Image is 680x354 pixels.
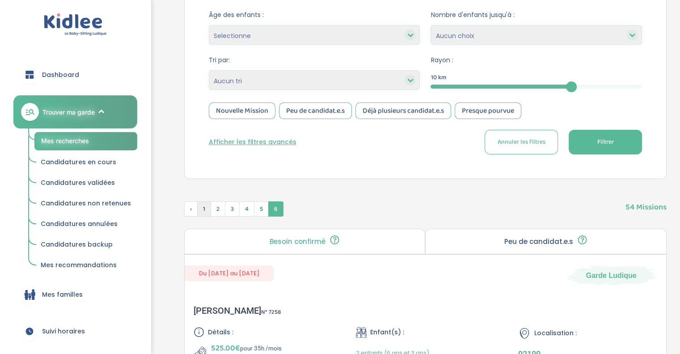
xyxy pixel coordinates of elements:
a: Candidatures validées [34,175,137,192]
span: 5 [254,201,269,217]
span: Âge des enfants : [209,10,420,20]
span: 2 [211,201,225,217]
span: Candidatures annulées [41,219,118,228]
span: Candidatures validées [41,178,115,187]
div: Nouvelle Mission [209,102,275,119]
p: Besoin confirmé [270,238,325,245]
button: Annuler les filtres [485,130,558,154]
a: Trouver ma garde [13,95,137,128]
a: Candidatures non retenues [34,195,137,212]
div: Peu de candidat.e.s [279,102,352,119]
span: Garde Ludique [586,270,637,280]
button: Afficher les filtres avancés [209,137,296,147]
div: [PERSON_NAME] [194,305,281,316]
a: Suivi horaires [13,315,137,347]
span: Candidatures backup [41,240,113,249]
span: Annuler les filtres [497,137,545,147]
span: 4 [239,201,254,217]
div: Déjà plusieurs candidat.e.s [355,102,451,119]
span: Dashboard [42,70,79,80]
span: 6 [268,201,283,217]
a: Candidatures en cours [34,154,137,171]
span: Mes familles [42,290,83,299]
span: Du [DATE] au [DATE] [185,265,274,281]
img: logo.svg [44,13,107,36]
span: Mes recommandations [41,260,117,269]
span: Candidatures en cours [41,158,116,166]
span: Mes recherches [41,137,89,145]
span: Tri par: [209,55,420,65]
a: Candidatures annulées [34,216,137,233]
span: 54 Missions [625,192,667,213]
span: Enfant(s) : [370,328,404,337]
span: Suivi horaires [42,327,85,336]
p: Peu de candidat.e.s [504,238,573,245]
span: Candidatures non retenues [41,199,131,208]
span: Localisation : [534,328,577,338]
span: Filtrer [597,137,613,147]
span: 10 km [431,73,446,82]
span: N° 7258 [261,307,281,317]
span: Nombre d'enfants jusqu'à : [431,10,642,20]
a: Candidatures backup [34,236,137,253]
a: Mes recherches [34,132,137,150]
span: 3 [225,201,240,217]
button: Filtrer [569,130,642,154]
a: Mes recommandations [34,257,137,274]
div: Presque pourvue [455,102,521,119]
a: Dashboard [13,59,137,91]
a: Mes familles [13,278,137,311]
span: Rayon : [431,55,642,65]
span: 1 [197,201,211,217]
span: ‹ [184,201,198,217]
span: Trouver ma garde [42,107,95,117]
span: Détails : [208,328,233,337]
